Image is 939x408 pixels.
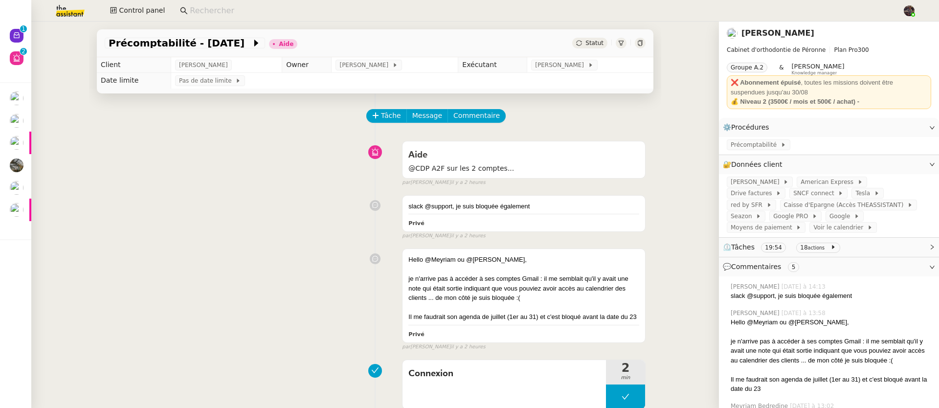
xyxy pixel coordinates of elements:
span: Commentaire [453,110,500,121]
nz-badge-sup: 1 [20,25,27,32]
p: 1 [22,25,25,34]
img: 390d5429-d57e-4c9b-b625-ae6f09e29702 [10,159,23,172]
nz-badge-sup: 2 [20,48,27,55]
span: Commentaires [731,263,781,271]
div: Il me faudrait son agenda de juillet (1er au 31) et c'est bloqué avant la date du 23 [731,375,931,394]
span: Moyens de paiement [731,223,796,232]
span: 18 [800,244,807,251]
div: ⏲️Tâches 19:54 18actions [719,238,939,257]
button: Control panel [104,4,171,18]
p: 2 [22,48,25,57]
img: users%2FAXgjBsdPtrYuxuZvIJjRexEdqnq2%2Favatar%2F1599931753966.jpeg [10,136,23,150]
span: [DATE] à 14:13 [782,282,827,291]
span: Seazon [731,211,756,221]
img: users%2FlEKjZHdPaYMNgwXp1mLJZ8r8UFs1%2Favatar%2F1e03ee85-bb59-4f48-8ffa-f076c2e8c285 [727,28,738,39]
span: ⚙️ [723,122,774,133]
span: ⏲️ [723,243,844,251]
span: par [402,343,410,351]
div: Il me faudrait son agenda de juillet (1er au 31) et c'est bloqué avant la date du 23 [408,312,639,322]
div: Hello @Meyriam ou @[PERSON_NAME], [408,255,639,265]
span: Cabinet d'orthodontie de Péronne [727,46,826,53]
b: Privé [408,331,424,338]
button: Message [406,109,448,123]
span: SNCF connect [793,188,838,198]
span: Knowledge manager [792,70,837,76]
small: [PERSON_NAME] [402,232,485,240]
span: & [779,63,783,75]
span: Plan Pro [834,46,857,53]
span: min [606,374,645,382]
span: il y a 2 heures [451,232,486,240]
span: Voir le calendrier [813,223,867,232]
div: slack @support, je suis bloquée également [408,202,639,211]
span: Message [412,110,442,121]
span: Connexion [408,366,600,381]
img: users%2Fjeuj7FhI7bYLyCU6UIN9LElSS4x1%2Favatar%2F1678820456145.jpeg [10,181,23,195]
span: Tâches [731,243,755,251]
div: je n'arrive pas à accéder à ses comptes Gmail : il me semblait qu'il y avait une note qui était s... [731,337,931,365]
strong: 💰 Niveau 2 (3500€ / mois et 500€ / achat) - [731,98,859,105]
input: Rechercher [190,4,893,18]
strong: ❌ Abonnement épuisé [731,79,801,86]
span: [PERSON_NAME] [731,282,782,291]
div: 🔐Données client [719,155,939,174]
span: il y a 2 heures [451,343,486,351]
span: red by SFR [731,200,766,210]
b: Privé [408,220,424,227]
td: Client [97,57,171,73]
td: Date limite [97,73,171,89]
app-user-label: Knowledge manager [792,63,845,75]
small: actions [808,245,825,250]
span: American Express [801,177,857,187]
div: 💬Commentaires 5 [719,257,939,276]
nz-tag: 19:54 [761,243,786,252]
div: Aide [279,41,293,47]
span: Drive factures [731,188,776,198]
span: [DATE] à 13:58 [782,309,827,317]
span: [PERSON_NAME] [731,309,782,317]
span: Procédures [731,123,769,131]
span: Google PRO [773,211,812,221]
small: [PERSON_NAME] [402,179,485,187]
span: [PERSON_NAME] [535,60,587,70]
div: ⚙️Procédures [719,118,939,137]
span: par [402,179,410,187]
td: Exécutant [458,57,527,73]
td: Owner [282,57,332,73]
img: users%2FrLg9kJpOivdSURM9kMyTNR7xGo72%2Favatar%2Fb3a3d448-9218-437f-a4e5-c617cb932dda [10,91,23,105]
span: 2 [606,362,645,374]
span: Tâche [381,110,401,121]
nz-tag: 5 [788,262,800,272]
span: il y a 2 heures [451,179,486,187]
span: Précomptabilité [731,140,781,150]
div: je n'arrive pas à accéder à ses comptes Gmail : il me semblait qu'il y avait une note qui était s... [408,274,639,303]
span: [PERSON_NAME] [731,177,783,187]
button: Commentaire [447,109,506,123]
a: [PERSON_NAME] [741,28,814,38]
img: 2af2e8ed-4e7a-4339-b054-92d163d57814 [904,5,915,16]
span: Données client [731,160,782,168]
span: Control panel [119,5,165,16]
span: 300 [858,46,869,53]
div: slack @support, je suis bloquée également [731,291,931,301]
button: Tâche [366,109,407,123]
div: Hello @Meyriam ou @[PERSON_NAME], [731,317,931,327]
span: [PERSON_NAME] [792,63,845,70]
span: Précomptabilité - [DATE] [109,38,251,48]
span: Google [829,211,854,221]
span: 🔐 [723,159,786,170]
span: Pas de date limite [179,76,235,86]
img: users%2FAXgjBsdPtrYuxuZvIJjRexEdqnq2%2Favatar%2F1599931753966.jpeg [10,203,23,217]
span: [PERSON_NAME] [339,60,392,70]
span: Aide [408,151,427,159]
span: Caisse d'Epargne (Accès THEASSISTANT) [784,200,907,210]
span: @CDP A2F sur les 2 comptes... [408,163,639,174]
img: users%2FAXgjBsdPtrYuxuZvIJjRexEdqnq2%2Favatar%2F1599931753966.jpeg [10,114,23,128]
span: Statut [585,40,604,46]
div: , toutes les missions doivent être suspendues jusqu'au 30/08 [731,78,927,97]
span: 💬 [723,263,803,271]
span: par [402,232,410,240]
span: Tesla [855,188,873,198]
small: [PERSON_NAME] [402,343,485,351]
span: [PERSON_NAME] [179,60,228,70]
